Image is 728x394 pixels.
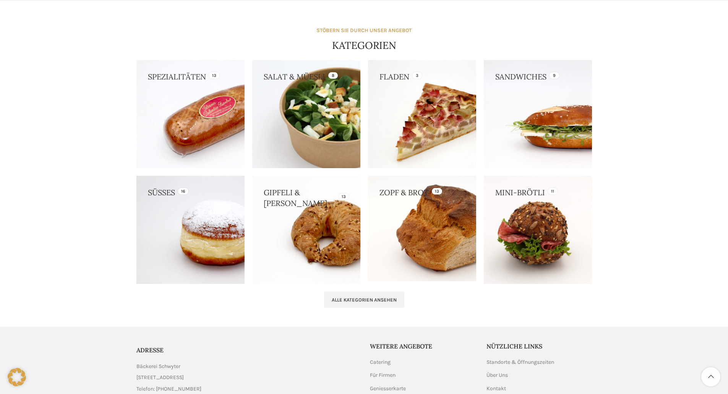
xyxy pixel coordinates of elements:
a: Geniesserkarte [370,385,407,392]
a: Über Uns [486,371,509,379]
span: ADRESSE [136,346,164,354]
span: [STREET_ADDRESS] [136,373,184,382]
h4: KATEGORIEN [332,39,396,52]
a: Standorte & Öffnungszeiten [486,358,555,366]
span: Bäckerei Schwyter [136,362,180,371]
a: Für Firmen [370,371,396,379]
a: Catering [370,358,391,366]
h5: Weitere Angebote [370,342,475,350]
a: Alle Kategorien ansehen [324,292,404,308]
a: Scroll to top button [701,367,720,386]
a: List item link [136,385,358,393]
a: Kontakt [486,385,507,392]
span: Alle Kategorien ansehen [332,297,397,303]
div: STÖBERN SIE DURCH UNSER ANGEBOT [316,26,412,35]
h5: Nützliche Links [486,342,592,350]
